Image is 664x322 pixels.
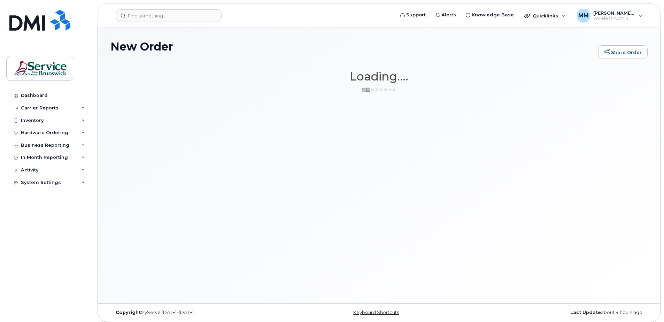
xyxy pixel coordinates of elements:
[362,87,396,92] img: ajax-loader-3a6953c30dc77f0bf724df975f13086db4f4c1262e45940f03d1251963f1bf2e.gif
[570,310,601,315] strong: Last Update
[116,310,141,315] strong: Copyright
[110,40,595,53] h1: New Order
[353,310,399,315] a: Keyboard Shortcuts
[110,70,648,83] h1: Loading....
[469,310,648,315] div: about 4 hours ago
[110,310,289,315] div: MyServe [DATE]–[DATE]
[598,45,648,59] a: Share Order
